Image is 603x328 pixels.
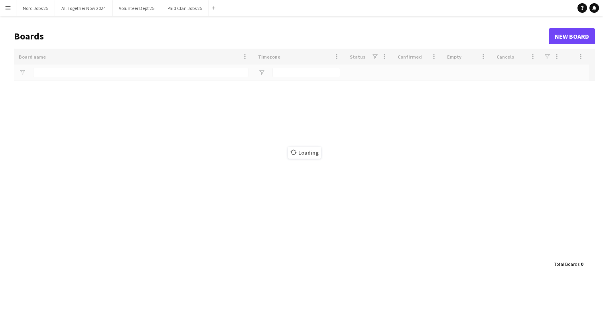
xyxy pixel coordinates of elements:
[16,0,55,16] button: Nord Jobs 25
[581,261,583,267] span: 0
[288,147,321,159] span: Loading
[112,0,161,16] button: Volunteer Dept 25
[549,28,595,44] a: New Board
[554,256,583,272] div: :
[55,0,112,16] button: All Together Now 2024
[161,0,209,16] button: Paid Clan Jobs 25
[14,30,549,42] h1: Boards
[554,261,579,267] span: Total Boards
